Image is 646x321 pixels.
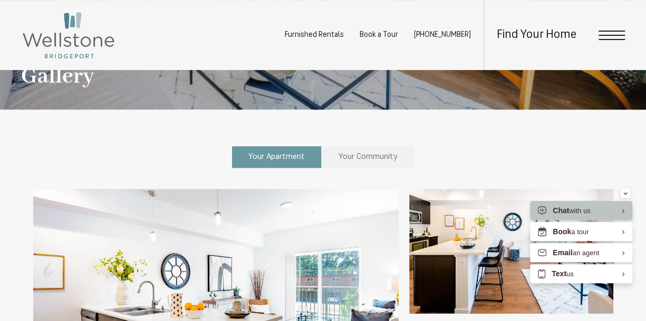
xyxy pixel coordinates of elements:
[322,146,414,168] a: Your Community
[339,153,398,161] span: Your Community
[414,31,471,39] a: Call us at (253) 400-3144
[21,11,116,60] img: Wellstone
[21,65,94,88] h1: Gallery
[497,29,576,41] a: Find Your Home
[360,31,398,39] a: Book a Tour
[285,31,344,39] a: Furnished Rentals
[409,189,613,314] img: Wide open living areas flooded with natural light
[248,153,305,161] span: Your Apartment
[599,31,625,40] button: Open Menu
[414,31,471,39] span: [PHONE_NUMBER]
[232,146,321,168] a: Your Apartment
